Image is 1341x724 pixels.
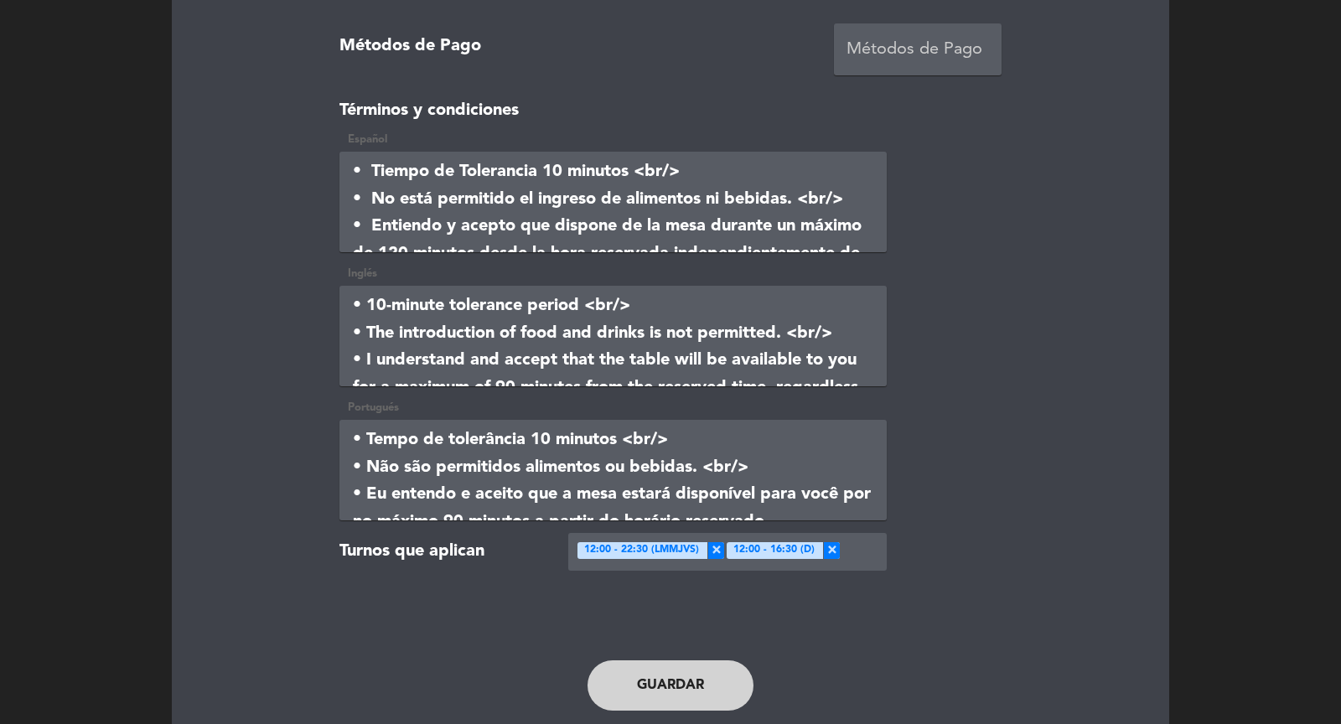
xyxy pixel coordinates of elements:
div: Inglés [339,265,887,282]
label: Métodos de Pago [339,33,481,60]
span: 12:00 - 16:30 (D) [733,542,815,559]
span: 12:00 - 22:30 (LMMJVS) [584,542,699,559]
strong: Términos y condiciones [339,102,519,119]
button: Guardar [588,660,753,711]
div: Portugués [339,399,887,416]
span: × [823,542,840,559]
span: × [707,542,724,559]
div: Turnos que aplican [327,533,556,571]
div: Español [339,131,887,148]
div: Métodos de Pago [847,36,989,64]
